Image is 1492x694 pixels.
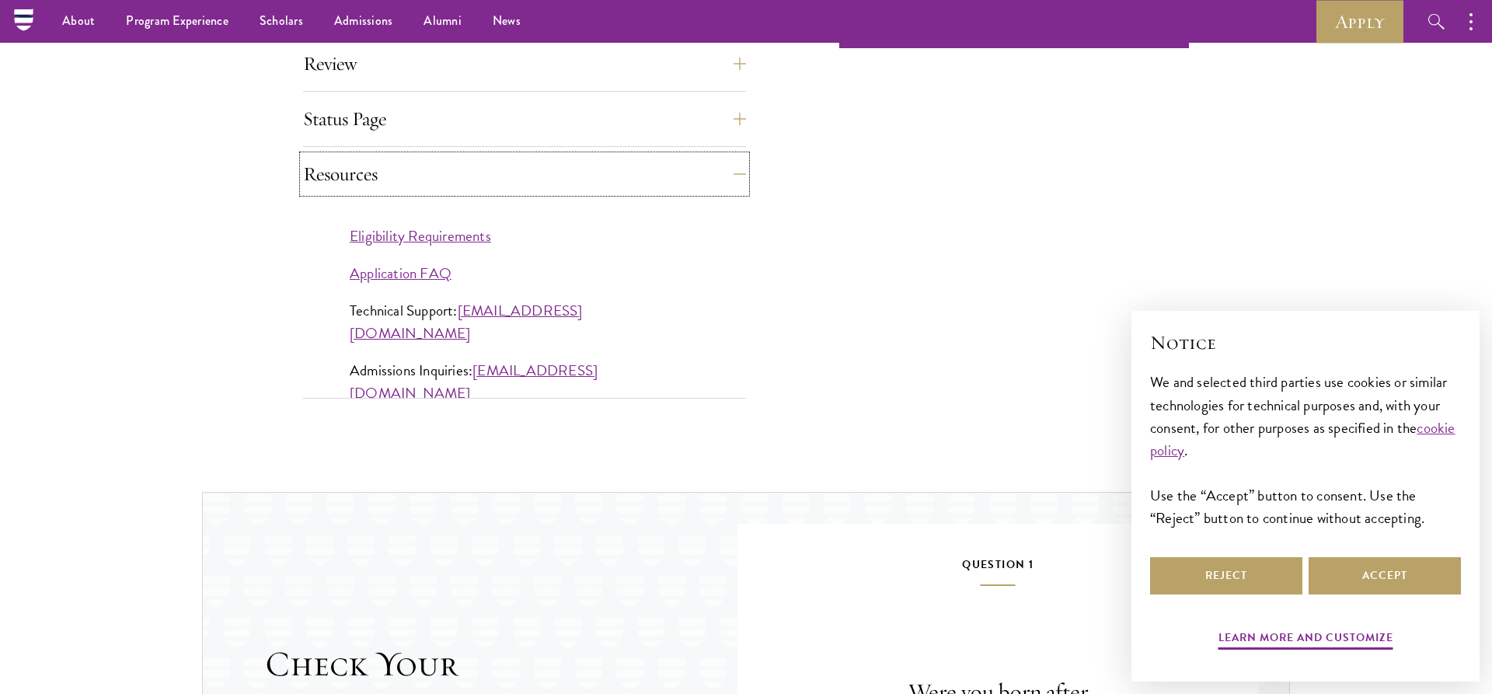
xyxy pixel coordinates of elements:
a: Application FAQ [350,262,451,284]
button: Learn more and customize [1218,628,1393,652]
p: Admissions Inquiries: [350,359,699,404]
button: Accept [1309,557,1461,595]
h5: Question 1 [784,555,1211,586]
div: We and selected third parties use cookies or similar technologies for technical purposes and, wit... [1150,371,1461,528]
a: Eligibility Requirements [350,225,491,247]
h2: Notice [1150,330,1461,356]
button: Reject [1150,557,1302,595]
button: Status Page [303,100,746,138]
p: Technical Support: [350,299,699,344]
a: [EMAIL_ADDRESS][DOMAIN_NAME] [350,359,598,404]
button: Resources [303,155,746,193]
button: Review [303,45,746,82]
a: [EMAIL_ADDRESS][DOMAIN_NAME] [350,299,583,344]
a: cookie policy [1150,417,1455,462]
